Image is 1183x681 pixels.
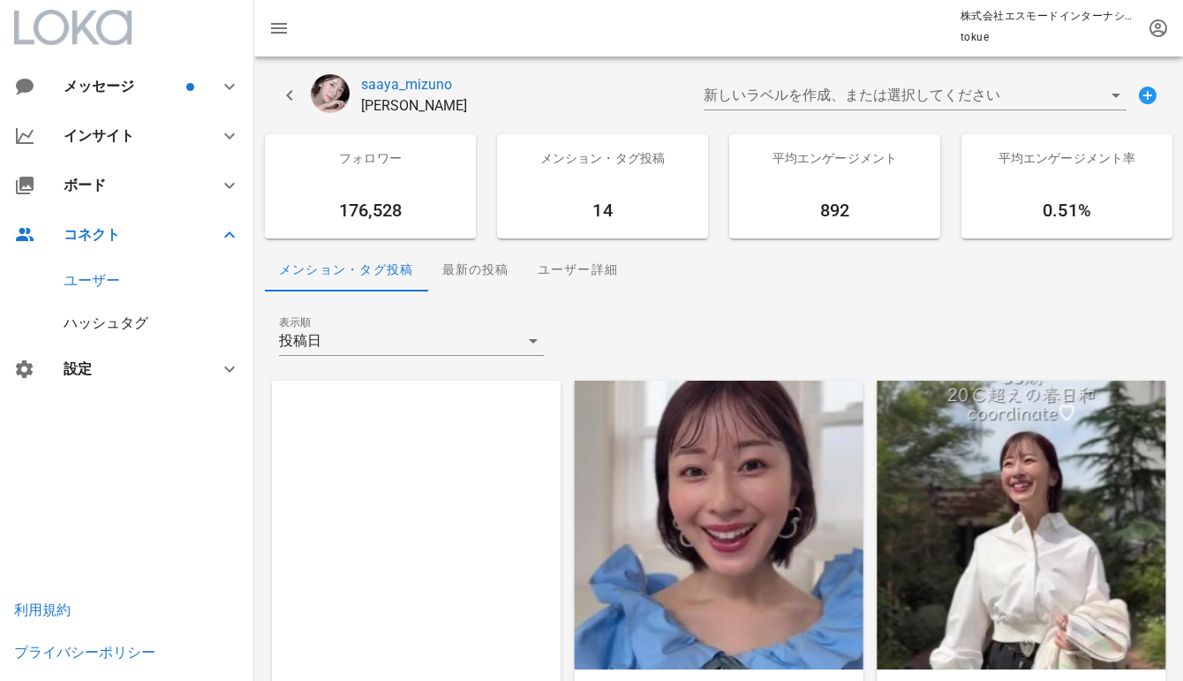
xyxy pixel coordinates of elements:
a: 利用規約 [14,602,71,618]
a: saaya_mizuno [361,74,467,95]
div: ボード [64,177,198,193]
div: メッセージ [64,78,183,95]
div: 14 [497,182,708,238]
div: 176,528 [265,182,476,238]
a: ハッシュタグ [64,314,148,331]
img: 1454507AQNk53g7H4m7IueTGRMcCOVWwzSJoboUYBRAAYErxlNJ1goqTnAqAA3Rs6-VSkfJIF0Tc23pjG-QKQOl0tim3DR71F... [575,381,863,670]
a: プライバシーポリシー [14,644,155,661]
div: 最新の投稿 [428,249,524,291]
div: 平均エンゲージメント率 [961,134,1172,182]
div: メンション・タグ投稿 [265,249,428,291]
p: saaya mizuno [361,95,467,117]
p: 株式会社エスモードインターナショナル [961,7,1137,25]
a: ユーザー [64,272,120,289]
img: 1453564AQPNmnWdJOJKEgirRe80_ZNyJp7prixU3XUqAQOaqvElVsDC7L7_z-xWkFJ9i0hOG4Auha-eoZSq_iwmdqPI1M9_DP... [877,381,1165,670]
img: saaya_mizuno [311,74,350,113]
span: バッジ [186,83,194,91]
div: 表示順投稿日 [279,327,544,355]
div: 0.51% [961,182,1172,238]
div: インサイト [64,127,198,144]
div: 設定 [64,360,198,377]
div: メンション・タグ投稿 [497,134,708,182]
div: ユーザー詳細 [524,249,633,291]
div: フォロワー [265,134,476,182]
img: 1454764.jpg [272,381,561,670]
div: 892 [729,182,940,238]
div: 投稿日 [279,333,321,349]
div: コネクト [64,226,198,243]
div: 平均エンゲージメント [729,134,940,182]
p: tokue [961,28,1137,46]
